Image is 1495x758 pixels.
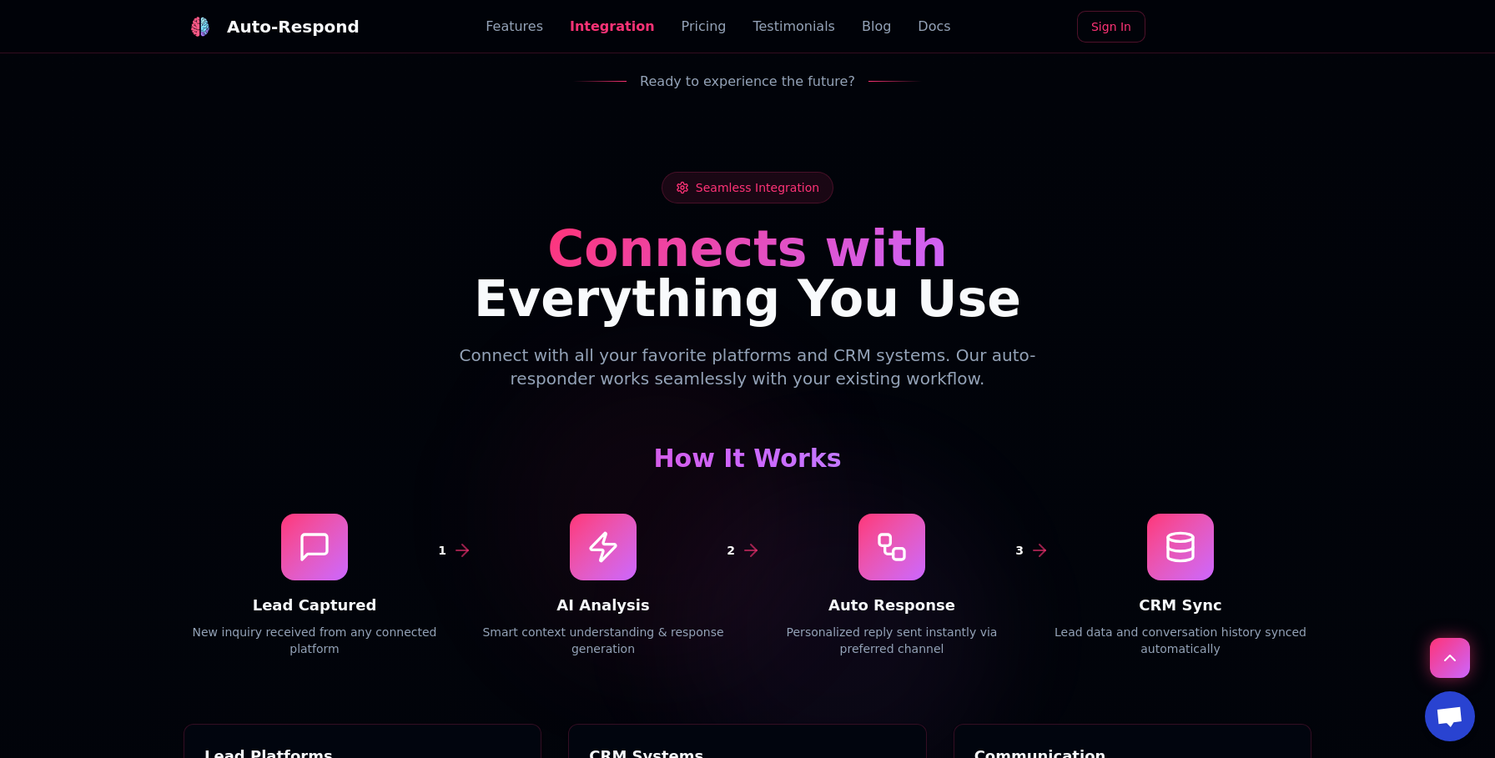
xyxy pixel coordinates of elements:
[227,15,360,38] div: Auto-Respond
[640,72,855,92] span: Ready to experience the future?
[570,17,655,37] a: Integration
[1425,691,1475,741] a: Open chat
[472,624,734,657] p: Smart context understanding & response generation
[184,10,360,43] a: Auto-Respond
[1009,540,1029,560] div: 3
[184,594,445,617] h4: Lead Captured
[190,17,210,37] img: logo.svg
[721,540,741,560] div: 2
[547,219,948,278] span: Connects with
[486,17,543,37] a: Features
[432,540,452,560] div: 1
[427,344,1068,390] p: Connect with all your favorite platforms and CRM systems. Our auto-responder works seamlessly wit...
[862,17,891,37] a: Blog
[474,269,1021,328] span: Everything You Use
[1150,9,1320,46] iframe: Sign in with Google Button
[1430,638,1470,678] button: Scroll to top
[184,624,445,657] p: New inquiry received from any connected platform
[753,17,835,37] a: Testimonials
[1077,11,1145,43] a: Sign In
[1050,624,1311,657] p: Lead data and conversation history synced automatically
[696,179,819,196] span: Seamless Integration
[761,624,1023,657] p: Personalized reply sent instantly via preferred channel
[918,17,950,37] a: Docs
[682,17,727,37] a: Pricing
[761,594,1023,617] h4: Auto Response
[472,594,734,617] h4: AI Analysis
[184,444,1311,474] h3: How It Works
[1050,594,1311,617] h4: CRM Sync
